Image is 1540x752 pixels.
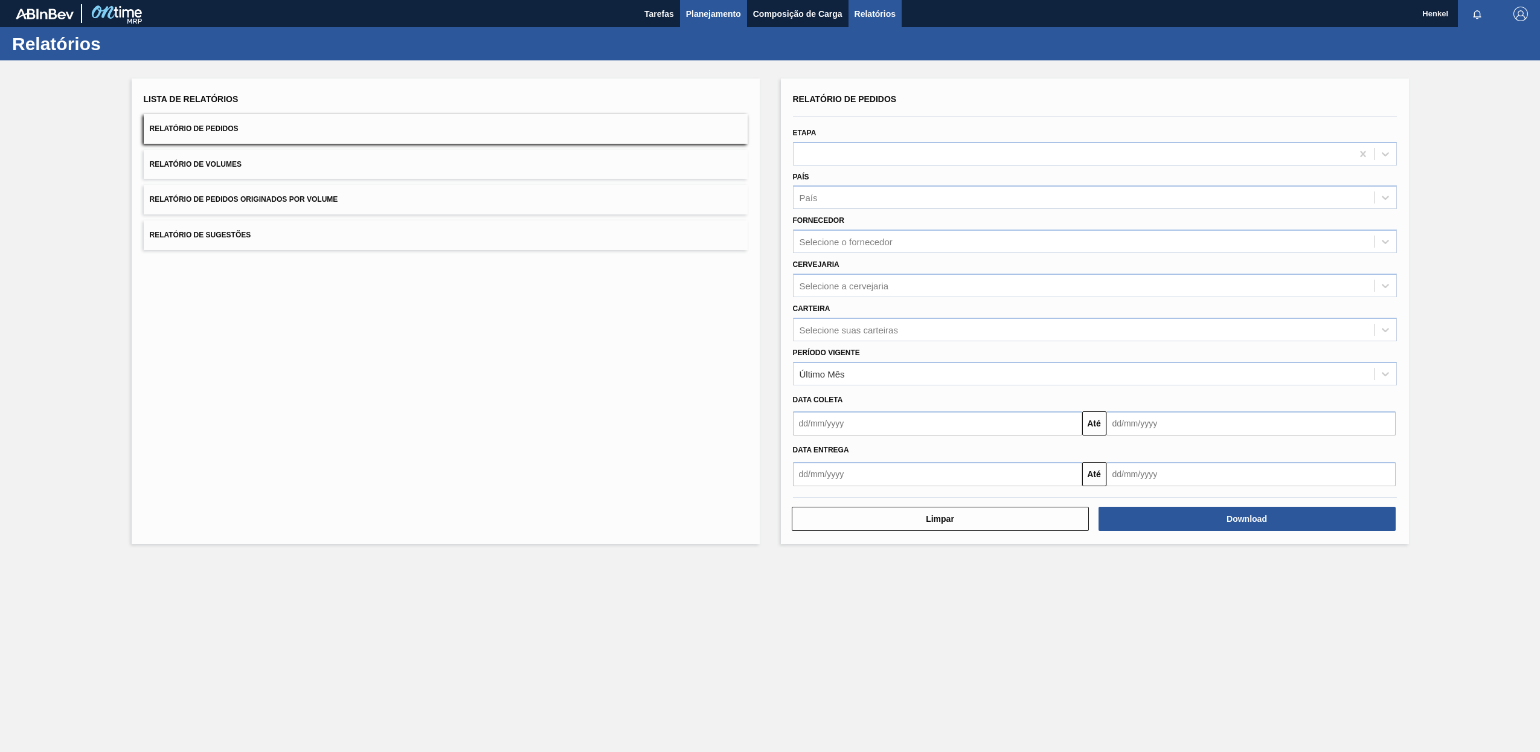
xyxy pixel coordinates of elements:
[753,7,842,21] span: Composição de Carga
[855,7,896,21] span: Relatórios
[144,114,748,144] button: Relatório de Pedidos
[793,411,1082,435] input: dd/mm/yyyy
[1106,411,1396,435] input: dd/mm/yyyy
[800,193,818,203] div: País
[1513,7,1528,21] img: Logout
[644,7,674,21] span: Tarefas
[1082,411,1106,435] button: Até
[793,173,809,181] label: País
[1099,507,1396,531] button: Download
[793,216,844,225] label: Fornecedor
[686,7,741,21] span: Planejamento
[144,185,748,214] button: Relatório de Pedidos Originados por Volume
[800,280,889,291] div: Selecione a cervejaria
[793,446,849,454] span: Data entrega
[150,231,251,239] span: Relatório de Sugestões
[1458,5,1497,22] button: Notificações
[800,237,893,247] div: Selecione o fornecedor
[150,195,338,204] span: Relatório de Pedidos Originados por Volume
[16,8,74,19] img: TNhmsLtSVTkK8tSr43FrP2fwEKptu5GPRR3wAAAABJRU5ErkJggg==
[1082,462,1106,486] button: Até
[793,129,817,137] label: Etapa
[144,220,748,250] button: Relatório de Sugestões
[793,462,1082,486] input: dd/mm/yyyy
[793,396,843,404] span: Data coleta
[793,94,897,104] span: Relatório de Pedidos
[144,150,748,179] button: Relatório de Volumes
[793,304,830,313] label: Carteira
[793,349,860,357] label: Período Vigente
[144,94,239,104] span: Lista de Relatórios
[792,507,1089,531] button: Limpar
[800,324,898,335] div: Selecione suas carteiras
[1106,462,1396,486] input: dd/mm/yyyy
[12,37,226,51] h1: Relatórios
[150,124,239,133] span: Relatório de Pedidos
[793,260,839,269] label: Cervejaria
[150,160,242,169] span: Relatório de Volumes
[800,368,845,379] div: Último Mês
